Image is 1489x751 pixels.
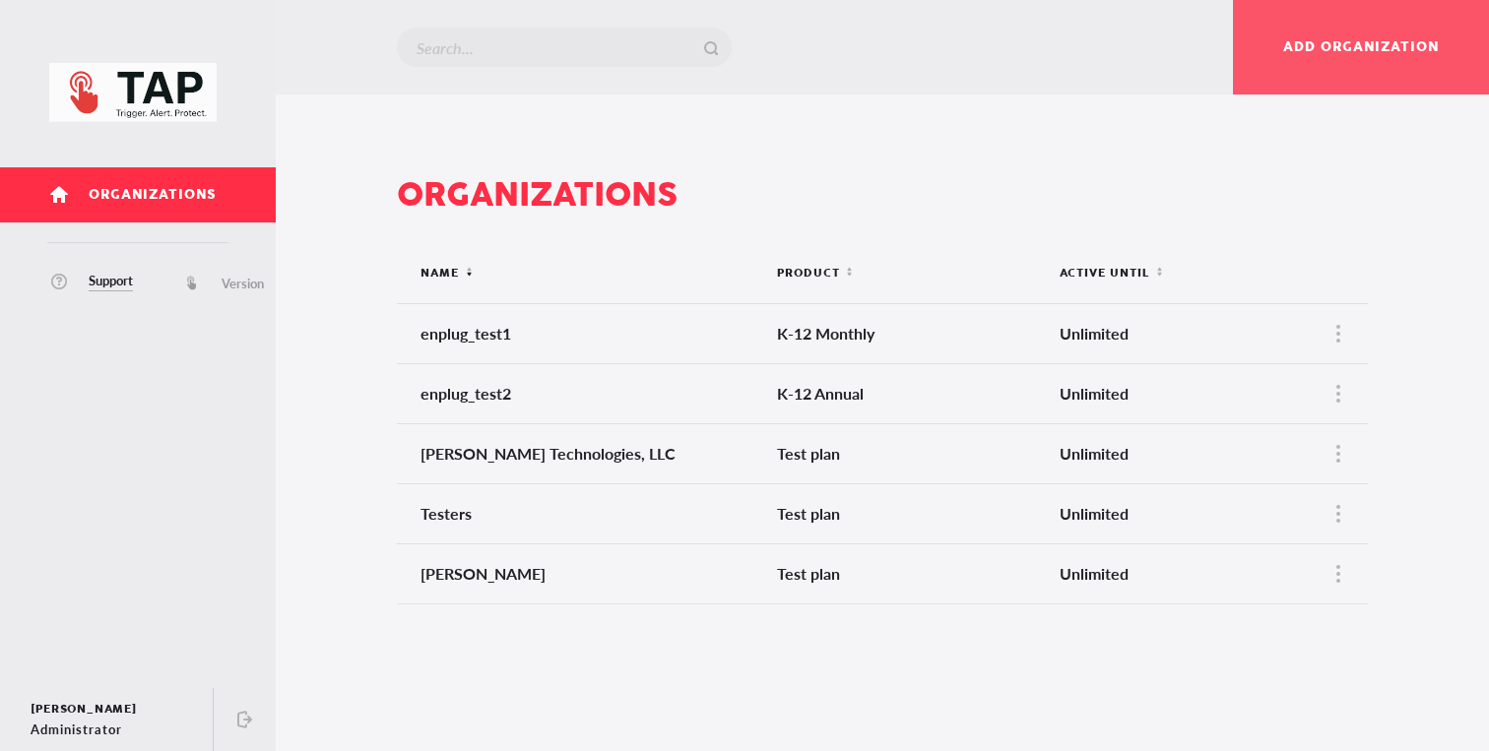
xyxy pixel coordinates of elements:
span: [PERSON_NAME] Technologies, LLC [421,444,676,463]
span: Testers [421,504,472,523]
td: Test plan [762,423,1045,483]
td: K-12 Annual [762,363,1045,423]
td: Test plan [762,543,1045,603]
div: [PERSON_NAME] [31,700,194,720]
td: enplug_test2 [397,363,762,423]
div: Organizations [397,173,1368,219]
span: K-12 Monthly [777,324,874,343]
span: Unlimited [1060,384,1129,403]
span: Active until [1060,268,1149,280]
td: Unlimited [1045,363,1289,423]
span: Unlimited [1060,504,1129,523]
span: Unlimited [1060,444,1129,463]
span: [PERSON_NAME] [421,564,546,583]
td: Unlimited [1045,423,1289,483]
span: Test plan [777,564,840,583]
span: Unlimited [1060,324,1129,343]
span: Name [421,268,459,280]
td: Testers [397,483,762,543]
span: Support [89,271,133,291]
td: Unlimited [1045,543,1289,603]
td: Unlimited [1045,483,1289,543]
a: Support [49,272,133,292]
td: K-12 Monthly [762,303,1045,363]
input: Search... [397,28,732,67]
td: enplug_test1 [397,303,762,363]
div: Administrator [31,720,194,739]
span: K-12 Annual [777,384,864,403]
td: Morgan Technologies, LLC [397,423,762,483]
span: Organizations [89,188,217,203]
span: Add organization [1283,37,1439,57]
td: Tim Mannon [397,543,762,603]
span: enplug_test2 [421,384,511,403]
span: enplug_test1 [421,324,511,343]
td: Unlimited [1045,303,1289,363]
span: Version [222,274,264,293]
span: Test plan [777,444,840,463]
span: Product [777,268,840,280]
span: Test plan [777,504,840,523]
span: Unlimited [1060,564,1129,583]
td: Test plan [762,483,1045,543]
